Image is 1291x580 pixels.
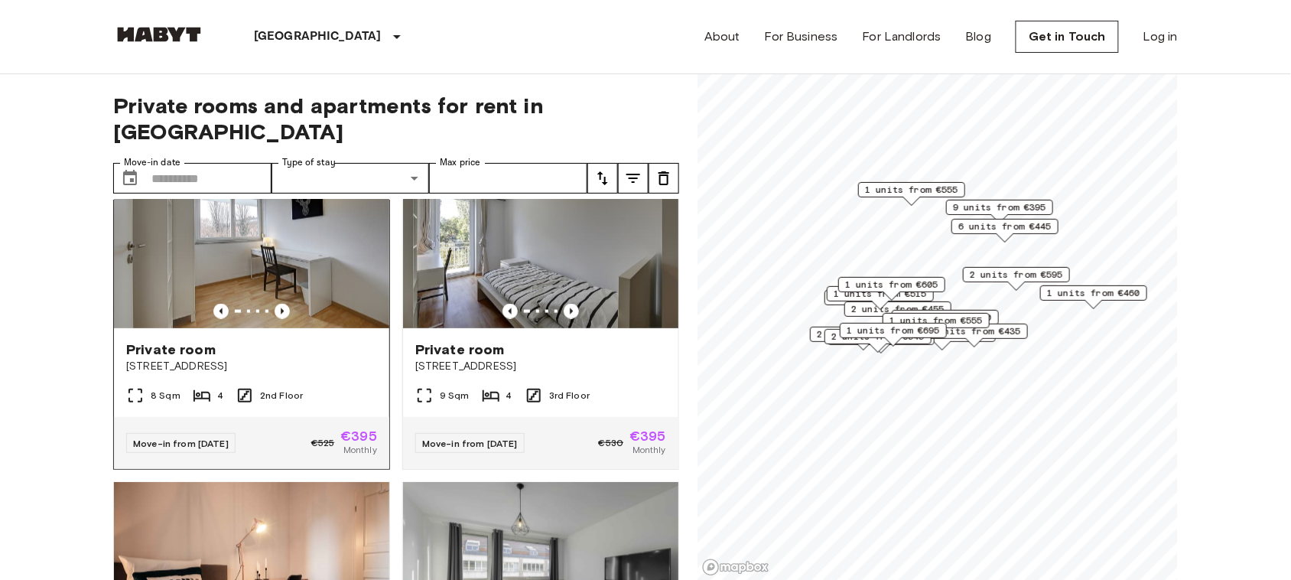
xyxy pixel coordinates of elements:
a: For Landlords [863,28,941,46]
button: tune [649,163,679,194]
label: Move-in date [124,156,180,169]
span: €525 [311,436,335,450]
span: Move-in from [DATE] [422,438,518,449]
div: Map marker [951,219,1058,243]
div: Map marker [824,290,932,314]
button: Previous image [213,304,229,319]
button: tune [587,163,618,194]
div: Map marker [840,323,947,347]
img: Habyt [113,27,205,42]
span: Monthly [343,443,377,457]
span: 9 Sqm [440,389,470,402]
a: Mapbox logo [702,559,769,576]
span: 6 units from €445 [958,220,1052,233]
button: Previous image [275,304,290,319]
img: Marketing picture of unit DE-09-022-02M [114,145,389,328]
a: Get in Touch [1016,21,1119,53]
a: For Business [765,28,838,46]
p: [GEOGRAPHIC_DATA] [254,28,382,46]
div: Map marker [810,327,917,350]
button: Choose date [115,163,145,194]
span: 1 units from €460 [1047,286,1140,300]
button: tune [618,163,649,194]
label: Max price [440,156,481,169]
span: 1 units from €555 [865,183,958,197]
div: Map marker [883,313,990,337]
span: €530 [599,436,624,450]
div: Map marker [858,182,965,206]
span: 3rd Floor [549,389,590,402]
span: 2 units from €435 [928,324,1021,338]
span: 2 units from €545 [831,330,925,344]
span: 8 Sqm [151,389,180,402]
img: Marketing picture of unit DE-09-019-03M [403,145,678,328]
label: Type of stay [282,156,336,169]
span: 1 units from €515 [834,287,927,301]
span: [STREET_ADDRESS] [126,359,377,374]
span: 2 units from €455 [851,302,945,316]
span: Private room [126,341,216,359]
span: [STREET_ADDRESS] [415,359,666,374]
button: Previous image [564,304,579,319]
span: 1 units from €460 [899,311,992,324]
span: 1 units from €695 [847,324,940,337]
div: Map marker [946,200,1053,223]
div: Map marker [824,329,932,353]
span: 2nd Floor [260,389,303,402]
a: Marketing picture of unit DE-09-022-02MPrevious imagePrevious imagePrivate room[STREET_ADDRESS]8 ... [113,144,390,470]
span: 2 units from €595 [970,268,1063,282]
span: 1 units from €605 [845,278,938,292]
span: 9 units from €395 [953,200,1046,214]
a: Log in [1143,28,1178,46]
span: Move-in from [DATE] [133,438,229,449]
span: Monthly [632,443,666,457]
span: €395 [629,429,666,443]
div: Map marker [844,301,951,325]
span: 1 units from €555 [889,314,983,327]
div: Map marker [892,310,999,334]
div: Map marker [963,267,1070,291]
div: Map marker [827,286,934,310]
span: 4 [217,389,223,402]
span: €395 [340,429,377,443]
a: Marketing picture of unit DE-09-019-03MPrevious imagePrevious imagePrivate room[STREET_ADDRESS]9 ... [402,144,679,470]
div: Map marker [838,277,945,301]
button: Previous image [502,304,518,319]
span: 2 units from €530 [817,327,910,341]
span: Private room [415,341,505,359]
span: 4 [506,389,512,402]
a: About [704,28,740,46]
a: Blog [966,28,992,46]
div: Map marker [1040,285,1147,309]
span: Private rooms and apartments for rent in [GEOGRAPHIC_DATA] [113,93,679,145]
